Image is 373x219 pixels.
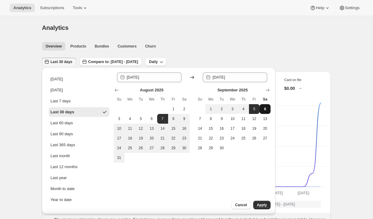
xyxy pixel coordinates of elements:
button: [DATE] [49,85,109,95]
button: Wednesday August 27 2025 [146,143,157,153]
span: Th [160,97,166,102]
span: Tools [73,5,82,10]
span: 18 [127,136,133,141]
span: Subscriptions [40,5,64,10]
span: 19 [138,136,144,141]
span: 15 [208,126,214,131]
span: 11 [240,116,247,121]
span: 1 [208,107,214,111]
button: Monday August 25 2025 [125,143,136,153]
button: Last 30 days [49,107,109,117]
button: Friday August 15 2025 [168,124,179,133]
button: Year to date [49,195,109,205]
button: Friday August 22 2025 [168,133,179,143]
button: Last 60 days [49,118,109,128]
div: Last month [50,153,70,159]
button: Tuesday August 26 2025 [135,143,146,153]
button: Saturday August 30 2025 [179,143,190,153]
button: Monday September 1 2025 [205,104,216,114]
div: Last 7 days [50,98,71,104]
th: Thursday [238,94,249,104]
span: 27 [262,136,268,141]
span: 29 [171,146,177,150]
button: Wednesday September 10 2025 [227,114,238,124]
button: Thursday August 21 2025 [157,133,168,143]
button: Last 30 days [42,58,76,66]
span: Tu [219,97,225,102]
span: 24 [116,146,122,150]
div: Last 30 days [50,109,74,115]
div: [DATE] [50,87,63,93]
button: Friday August 29 2025 [168,143,179,153]
text: [DATE] [298,191,309,195]
button: Saturday September 13 2025 [260,114,271,124]
span: Su [116,97,122,102]
button: Sunday August 31 2025 [114,153,125,163]
span: Last 30 days [50,59,72,64]
span: 20 [149,136,155,141]
span: 2 [181,107,187,111]
span: 23 [181,136,187,141]
span: 14 [160,126,166,131]
span: 18 [240,126,247,131]
span: 9 [181,116,187,121]
button: Thursday September 11 2025 [238,114,249,124]
span: 3 [230,107,236,111]
div: Last 12 months [50,164,78,170]
span: 14 [197,126,203,131]
button: Today Saturday September 6 2025 [260,104,271,114]
button: Tuesday September 16 2025 [216,124,227,133]
button: Sunday August 24 2025 [114,143,125,153]
button: Monday September 22 2025 [205,133,216,143]
span: 9 [219,116,225,121]
button: Compare to: [DATE] - [DATE] [80,58,142,66]
span: 13 [262,116,268,121]
span: 21 [160,136,166,141]
button: Tuesday September 2 2025 [216,104,227,114]
span: Analytics [42,24,68,31]
span: 23 [219,136,225,141]
button: Settings [335,4,363,12]
span: Card on file [284,78,301,82]
button: Cancel [231,201,250,209]
button: Show next month, October 2025 [263,86,272,94]
button: Wednesday September 3 2025 [227,104,238,114]
button: Friday September 19 2025 [249,124,260,133]
span: Apply [257,203,267,207]
button: Month to date [49,184,109,194]
div: Last year [50,175,67,181]
text: [DATE] [271,191,283,195]
button: Sunday September 28 2025 [195,143,205,153]
button: Last 90 days [49,129,109,139]
span: Su [197,97,203,102]
button: Show previous month, July 2025 [112,86,121,94]
th: Tuesday [216,94,227,104]
span: Sa [262,97,268,102]
span: Analytics [13,5,31,10]
span: 15 [171,126,177,131]
th: Saturday [179,94,190,104]
button: Tuesday September 23 2025 [216,133,227,143]
button: Monday August 18 2025 [125,133,136,143]
th: Monday [205,94,216,104]
span: Settings [345,5,360,10]
button: Thursday September 18 2025 [238,124,249,133]
th: Sunday [195,94,205,104]
span: Bundles [95,44,109,49]
span: 16 [181,126,187,131]
span: Th [240,97,247,102]
button: [DATE] - [DATE] [260,201,321,208]
span: 8 [208,116,214,121]
span: 25 [240,136,247,141]
button: Wednesday August 20 2025 [146,133,157,143]
button: Saturday August 16 2025 [179,124,190,133]
span: 26 [251,136,257,141]
button: Wednesday September 24 2025 [227,133,238,143]
span: 17 [116,136,122,141]
span: 29 [208,146,214,150]
button: Tuesday August 19 2025 [135,133,146,143]
span: 19 [251,126,257,131]
span: Overview [46,44,62,49]
span: Fr [251,97,257,102]
span: Products [70,44,86,49]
